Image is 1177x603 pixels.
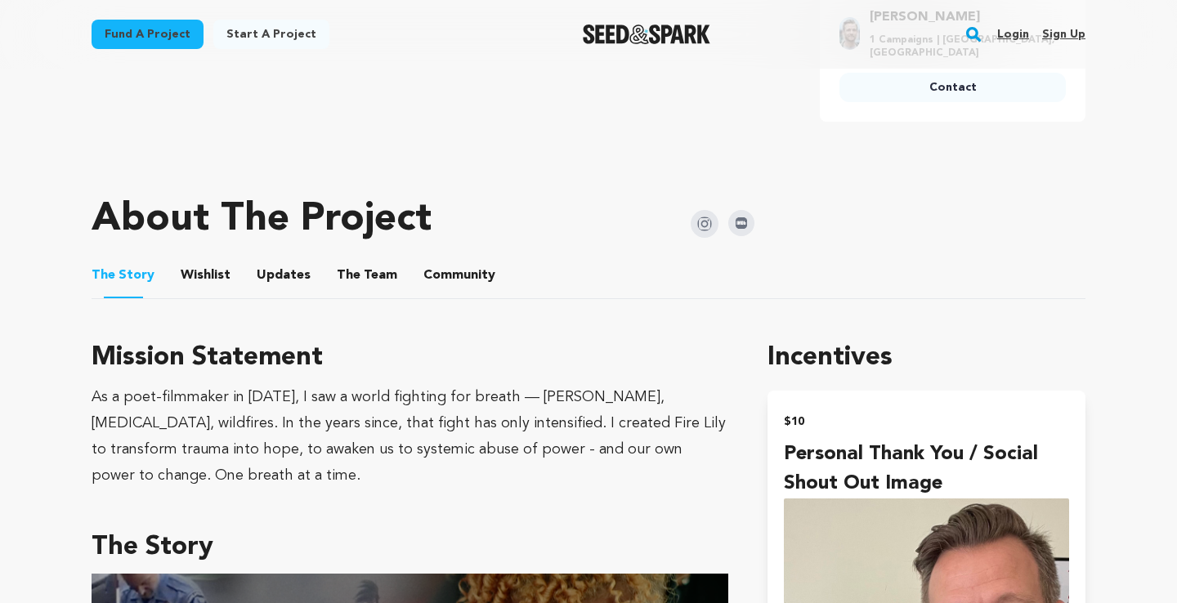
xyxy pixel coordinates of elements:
span: Community [423,266,495,285]
h2: $10 [784,410,1069,433]
span: Wishlist [181,266,230,285]
span: The [337,266,360,285]
a: Seed&Spark Homepage [583,25,711,44]
span: Updates [257,266,311,285]
h3: Mission Statement [92,338,728,377]
a: Start a project [213,20,329,49]
h4: Personal Thank you / Social Shout Out Image [784,440,1069,498]
a: Fund a project [92,20,204,49]
div: As a poet-filmmaker in [DATE], I saw a world fighting for breath — [PERSON_NAME], [MEDICAL_DATA],... [92,384,728,489]
img: Seed&Spark Logo Dark Mode [583,25,711,44]
h1: About The Project [92,200,432,239]
span: The [92,266,115,285]
a: Login [997,21,1029,47]
img: Seed&Spark IMDB Icon [728,210,754,236]
a: Sign up [1042,21,1085,47]
span: Team [337,266,397,285]
h3: The Story [92,528,728,567]
img: Seed&Spark Instagram Icon [691,210,718,238]
span: Story [92,266,154,285]
a: Contact [839,73,1066,102]
h1: Incentives [768,338,1085,377]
